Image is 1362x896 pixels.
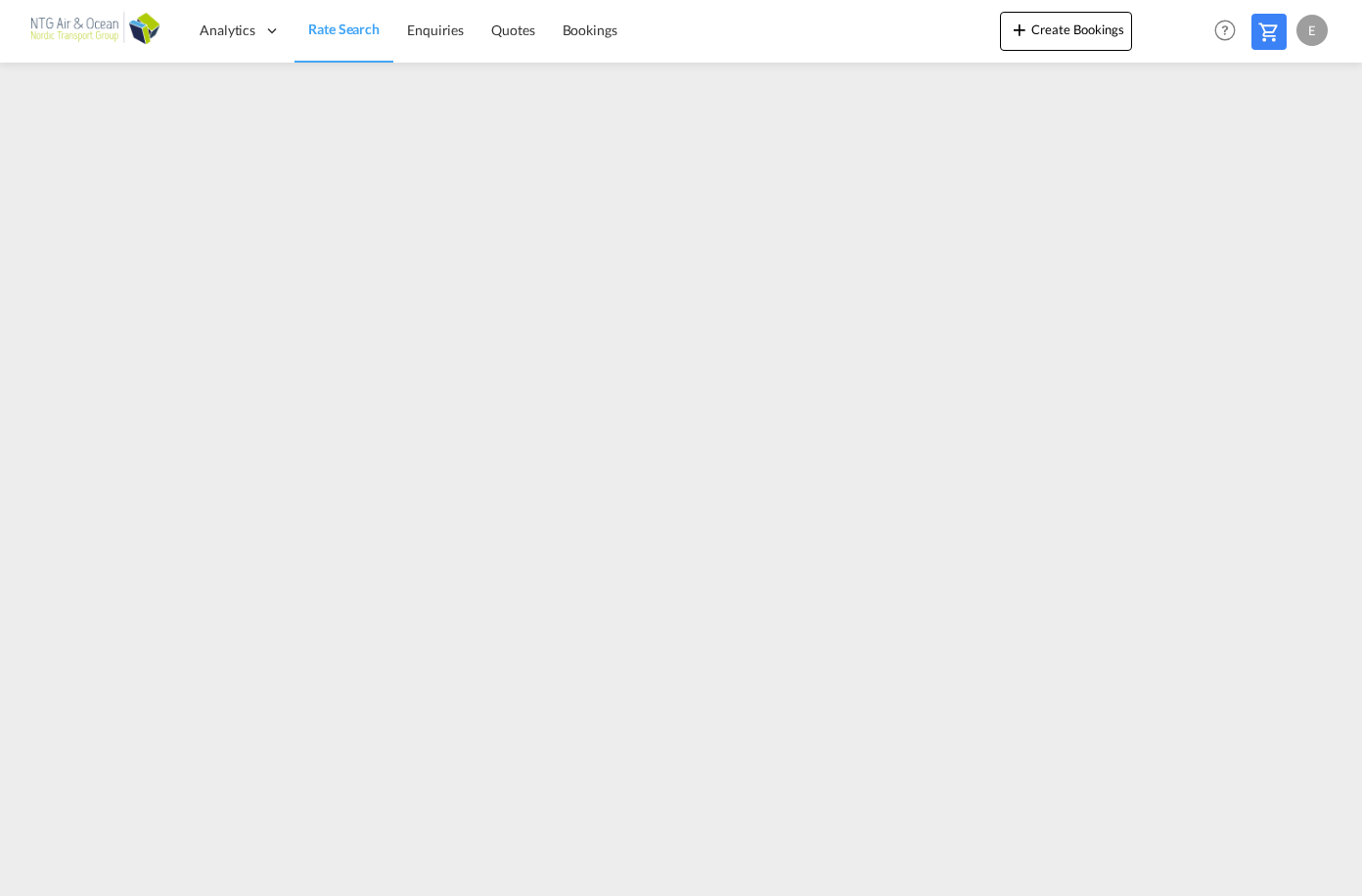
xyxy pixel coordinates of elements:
[491,22,534,38] span: Quotes
[1208,14,1242,47] span: Help
[308,21,380,37] span: Rate Search
[200,21,255,40] span: Analytics
[1296,15,1328,46] div: E
[29,9,161,53] img: af31b1c0b01f11ecbc353f8e72265e29.png
[1000,12,1132,51] button: icon-plus 400-fgCreate Bookings
[563,22,617,38] span: Bookings
[407,22,464,38] span: Enquiries
[1008,18,1031,41] md-icon: icon-plus 400-fg
[1208,14,1251,49] div: Help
